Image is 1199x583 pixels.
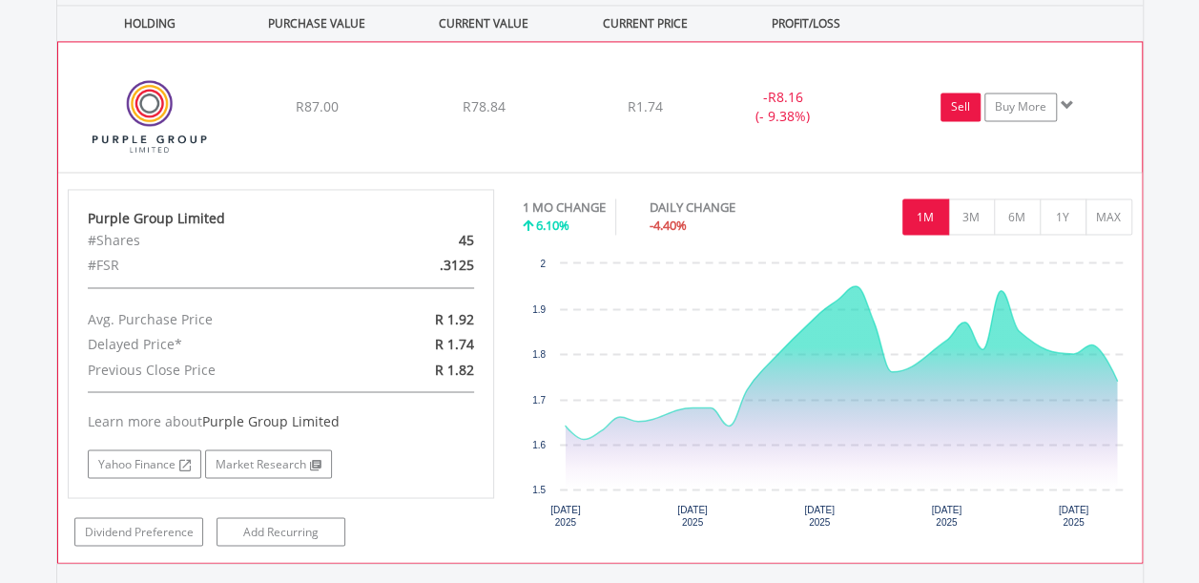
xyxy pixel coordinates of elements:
[532,304,546,315] text: 1.9
[462,97,505,115] span: R78.84
[628,97,663,115] span: R1.74
[435,360,474,378] span: R 1.82
[994,198,1041,235] button: 6M
[902,198,949,235] button: 1M
[73,357,350,382] div: Previous Close Price
[941,93,981,121] a: Sell
[532,484,546,494] text: 1.5
[74,517,203,546] a: Dividend Preference
[205,449,332,478] a: Market Research
[948,198,995,235] button: 3M
[804,504,835,527] text: [DATE] 2025
[295,97,338,115] span: R87.00
[540,259,546,269] text: 2
[523,254,1132,540] div: Chart. Highcharts interactive chart.
[88,209,475,228] div: Purple Group Limited
[568,6,720,41] div: CURRENT PRICE
[532,349,546,360] text: 1.8
[217,517,345,546] a: Add Recurring
[650,217,687,234] span: -4.40%
[88,411,475,430] div: Learn more about
[73,332,350,357] div: Delayed Price*
[532,394,546,405] text: 1.7
[767,88,802,106] span: R8.16
[350,228,488,253] div: 45
[550,504,581,527] text: [DATE] 2025
[1040,198,1086,235] button: 1Y
[435,335,474,353] span: R 1.74
[202,411,340,429] span: Purple Group Limited
[536,217,569,234] span: 6.10%
[350,253,488,278] div: .3125
[725,6,888,41] div: PROFIT/LOSS
[403,6,566,41] div: CURRENT VALUE
[1059,504,1089,527] text: [DATE] 2025
[73,253,350,278] div: #FSR
[58,6,232,41] div: HOLDING
[523,198,606,217] div: 1 MO CHANGE
[68,66,232,167] img: EQU.ZA.PPE.png
[88,449,201,478] a: Yahoo Finance
[984,93,1057,121] a: Buy More
[236,6,399,41] div: PURCHASE VALUE
[711,88,854,126] div: - (- 9.38%)
[532,439,546,449] text: 1.6
[73,228,350,253] div: #Shares
[523,254,1132,540] svg: Interactive chart
[73,307,350,332] div: Avg. Purchase Price
[677,504,708,527] text: [DATE] 2025
[435,310,474,328] span: R 1.92
[931,504,961,527] text: [DATE] 2025
[1085,198,1132,235] button: MAX
[650,198,802,217] div: DAILY CHANGE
